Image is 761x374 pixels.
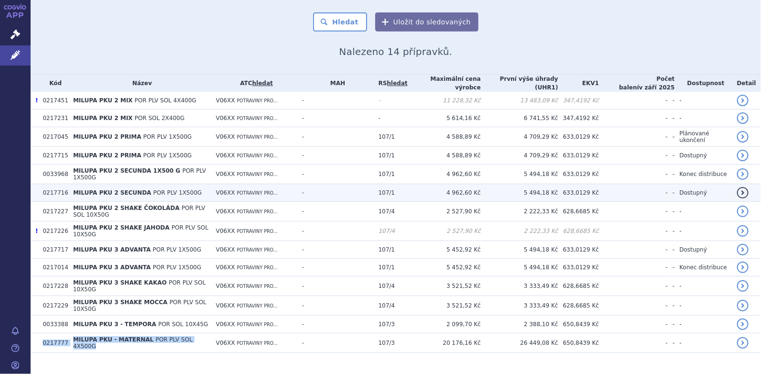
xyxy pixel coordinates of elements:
[339,46,453,57] span: Nalezeno 14 přípravků.
[737,280,749,292] a: detail
[558,221,599,241] td: 628,6685 Kč
[73,133,141,140] span: MILUPA PKU 2 PRIMA
[38,110,68,127] td: 0217231
[237,153,278,158] span: POTRAVINY PRO...
[237,229,278,234] span: POTRAVINY PRO...
[408,147,481,165] td: 4 588,89 Kč
[73,264,151,271] span: MILUPA PKU 3 ADVANTA
[481,165,558,184] td: 5 494,18 Kč
[599,92,668,110] td: -
[668,333,675,353] td: -
[153,189,202,196] span: POR PLV 1X500G
[668,259,675,276] td: -
[408,221,481,241] td: 2 527,90 Kč
[158,321,208,328] span: POR SOL 10X45G
[216,171,235,177] span: V06XX
[73,205,180,211] span: MILUPA PKU 2 SHAKE ČOKOLÁDA
[73,336,193,350] span: POR PLV SOL 4X500G
[143,152,192,159] span: POR PLV 1X500G
[675,221,732,241] td: -
[38,147,68,165] td: 0217715
[737,131,749,143] a: detail
[297,276,374,296] td: -
[38,276,68,296] td: 0217228
[379,302,395,309] span: 107/4
[379,208,395,215] span: 107/4
[237,247,278,253] span: POTRAVINY PRO...
[297,296,374,316] td: -
[237,172,278,177] span: POTRAVINY PRO...
[675,75,732,92] th: Dostupnost
[639,84,675,91] span: v září 2025
[153,264,202,271] span: POR PLV 1X500G
[237,209,278,214] span: POTRAVINY PRO...
[38,296,68,316] td: 0217229
[73,152,141,159] span: MILUPA PKU 2 PRIMA
[737,225,749,237] a: detail
[408,296,481,316] td: 3 521,52 Kč
[374,110,408,127] td: -
[297,147,374,165] td: -
[35,97,38,104] span: Poslední data tohoto produktu jsou ze SCAU platného k 01.01.2025.
[237,116,278,121] span: POTRAVINY PRO...
[73,279,167,286] span: MILUPA PKU 3 SHAKE KAKAO
[374,75,408,92] th: RS
[73,115,133,121] span: MILUPA PKU 2 MIX
[675,202,732,221] td: -
[216,264,235,271] span: V06XX
[675,184,732,202] td: Dostupný
[675,296,732,316] td: -
[216,321,235,328] span: V06XX
[73,279,206,293] span: POR PLV SOL 10X50G
[38,165,68,184] td: 0033968
[668,316,675,333] td: -
[379,171,395,177] span: 107/1
[297,316,374,333] td: -
[481,92,558,110] td: 13 483,09 Kč
[237,284,278,289] span: POTRAVINY PRO...
[216,228,235,234] span: V06XX
[668,92,675,110] td: -
[297,92,374,110] td: -
[38,92,68,110] td: 0217451
[599,333,668,353] td: -
[558,296,599,316] td: 628,6685 Kč
[237,303,278,308] span: POTRAVINY PRO...
[737,262,749,273] a: detail
[599,259,668,276] td: -
[668,184,675,202] td: -
[237,98,278,103] span: POTRAVINY PRO...
[408,165,481,184] td: 4 962,60 Kč
[374,92,408,110] td: -
[379,246,395,253] span: 107/1
[408,333,481,353] td: 20 176,16 Kč
[737,300,749,311] a: detail
[408,241,481,259] td: 5 452,92 Kč
[375,12,478,32] button: Uložit do sledovaných
[481,241,558,259] td: 5 494,18 Kč
[135,115,185,121] span: POR SOL 2X400G
[153,246,202,253] span: POR PLV 1X500G
[73,224,208,238] span: POR PLV SOL 10X50G
[297,202,374,221] td: -
[558,276,599,296] td: 628,6685 Kč
[297,333,374,353] td: -
[379,283,395,289] span: 107/4
[216,283,235,289] span: V06XX
[38,127,68,147] td: 0217045
[38,241,68,259] td: 0217717
[379,321,395,328] span: 107/3
[737,95,749,106] a: detail
[38,221,68,241] td: 0217226
[675,127,732,147] td: Plánované ukončení
[408,316,481,333] td: 2 099,70 Kč
[38,75,68,92] th: Kód
[297,165,374,184] td: -
[73,167,206,181] span: POR PLV 1X500G
[73,246,151,253] span: MILUPA PKU 3 ADVANTA
[668,147,675,165] td: -
[216,97,235,104] span: V06XX
[237,322,278,327] span: POTRAVINY PRO...
[379,133,395,140] span: 107/1
[599,75,674,92] th: Počet balení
